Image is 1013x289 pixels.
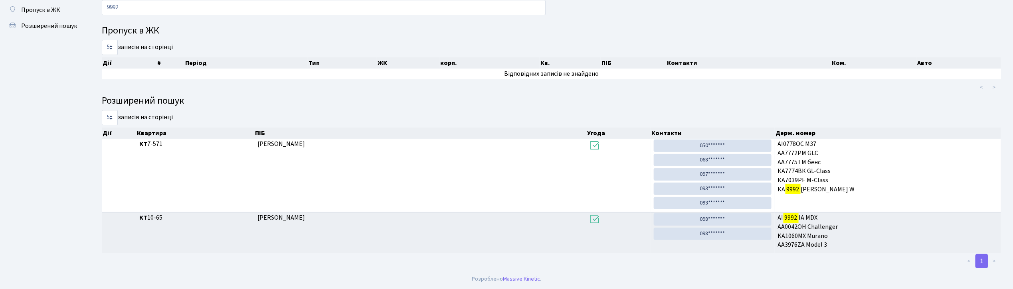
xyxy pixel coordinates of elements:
[139,213,251,222] span: 10-65
[139,213,147,222] b: КТ
[586,128,651,139] th: Угода
[102,40,173,55] label: записів на сторінці
[102,57,156,69] th: Дії
[102,110,118,125] select: записів на сторінці
[102,95,1001,107] h4: Розширений пошук
[254,128,586,139] th: ПІБ
[102,128,136,139] th: Дії
[775,128,1001,139] th: Держ. номер
[831,57,917,69] th: Ком.
[778,213,998,250] span: АІ ІА MDX AA0042OH Challenger KA1060MX Murano АА3976ZA Model 3
[540,57,601,69] th: Кв.
[439,57,540,69] th: корп.
[666,57,831,69] th: Контакти
[257,213,305,222] span: [PERSON_NAME]
[184,57,308,69] th: Період
[102,69,1001,79] td: Відповідних записів не знайдено
[975,254,988,268] a: 1
[139,140,251,149] span: 7-571
[139,140,147,148] b: КТ
[916,57,1001,69] th: Авто
[102,110,173,125] label: записів на сторінці
[21,22,77,30] span: Розширений пошук
[136,128,255,139] th: Квартира
[257,140,305,148] span: [PERSON_NAME]
[778,140,998,194] span: АІ0778ОС M37 АА7772РМ GLC АА7775ТМ бенс КА7774ВК GL-Class КА7039РЕ M-Class КА [PERSON_NAME] W
[102,40,118,55] select: записів на сторінці
[102,25,1001,37] h4: Пропуск в ЖК
[4,2,84,18] a: Пропуск в ЖК
[156,57,184,69] th: #
[21,6,60,14] span: Пропуск в ЖК
[377,57,439,69] th: ЖК
[601,57,666,69] th: ПІБ
[783,212,799,223] mark: 9992
[785,184,801,195] mark: 9992
[503,275,540,283] a: Massive Kinetic
[651,128,775,139] th: Контакти
[472,275,541,283] div: Розроблено .
[4,18,84,34] a: Розширений пошук
[308,57,377,69] th: Тип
